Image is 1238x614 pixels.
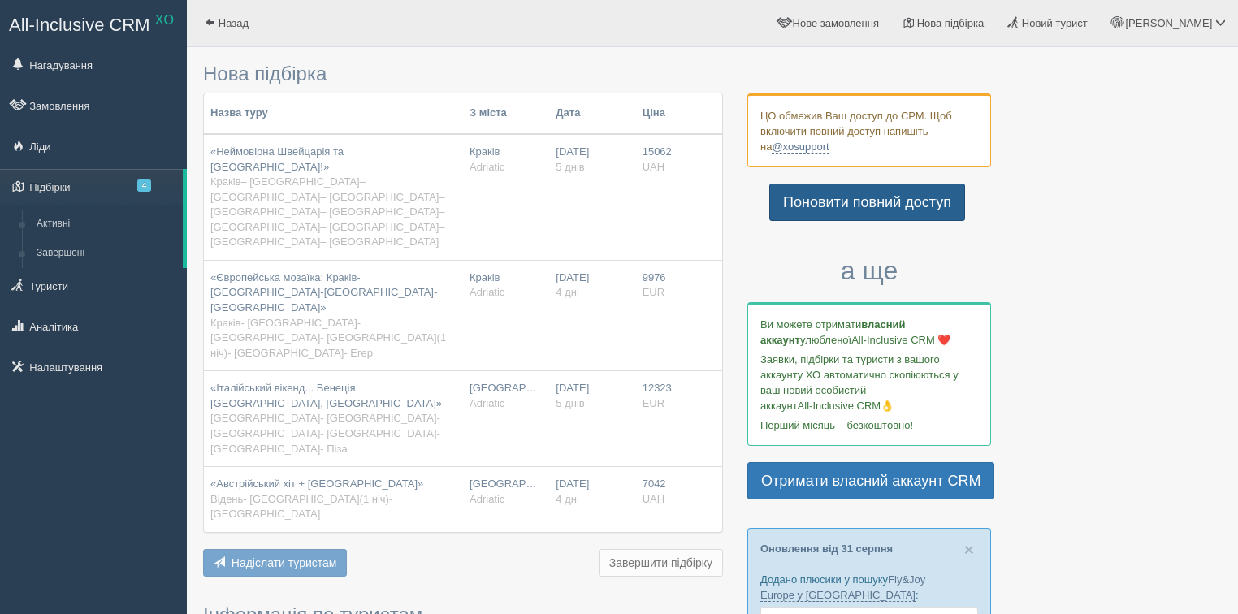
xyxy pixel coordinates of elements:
[463,93,549,134] th: З міста
[549,134,635,260] td: [DATE]
[643,271,666,283] span: 9976
[210,478,423,490] span: «Австрійський хіт + [GEOGRAPHIC_DATA]»
[137,179,151,192] span: 4
[643,382,672,394] span: 12323
[643,145,672,158] span: 15062
[210,271,437,313] span: «Європейська мозаїка: Краків-[GEOGRAPHIC_DATA]-[GEOGRAPHIC_DATA]-[GEOGRAPHIC_DATA]»
[549,260,635,370] td: [DATE]
[772,141,829,153] a: @xosupport
[760,417,978,433] p: Перший місяць – безкоштовно!
[636,93,679,134] th: Ціна
[210,493,392,521] span: Відень- [GEOGRAPHIC_DATA](1 ніч)- [GEOGRAPHIC_DATA]
[204,93,463,134] th: Назва туру
[599,549,723,577] button: Завершити підбірку
[760,317,978,348] p: Ви можете отримати улюбленої
[463,371,549,467] td: [GEOGRAPHIC_DATA]
[760,318,906,346] b: власний аккаунт
[549,371,635,467] td: [DATE]
[556,493,579,505] span: 4 дні
[760,572,978,603] p: Додано плюсики у пошуку :
[549,467,635,532] td: [DATE]
[210,382,442,409] span: «Італійський вікенд... Венеція, [GEOGRAPHIC_DATA], [GEOGRAPHIC_DATA]»
[470,161,504,173] span: Adriatic
[760,543,893,555] a: Оновлення від 31 серпня
[203,63,723,84] h3: Нова підбірка
[470,397,504,409] span: Adriatic
[29,239,183,268] a: Завершені
[747,462,994,499] a: Отримати власний аккаунт CRM
[210,175,445,248] span: Краків– [GEOGRAPHIC_DATA]– [GEOGRAPHIC_DATA]– [GEOGRAPHIC_DATA]– [GEOGRAPHIC_DATA]– [GEOGRAPHIC_D...
[643,397,664,409] span: EUR
[203,549,347,577] button: Надіслати туристам
[556,286,579,298] span: 4 дні
[643,161,664,173] span: UAH
[470,493,504,505] span: Adriatic
[219,17,249,29] span: Назад
[760,573,925,602] a: Fly&Joy Europe у [GEOGRAPHIC_DATA]
[769,184,965,221] a: Поновити повний доступ
[964,541,974,558] button: Close
[643,478,666,490] span: 7042
[155,13,174,27] sup: XO
[463,134,549,260] td: Краків
[964,540,974,559] span: ×
[747,257,991,285] h3: а ще
[556,161,584,173] span: 5 днів
[760,352,978,413] p: Заявки, підбірки та туристи з вашого аккаунту ХО автоматично скопіюються у ваш новий особистий ак...
[1125,17,1212,29] span: [PERSON_NAME]
[463,467,549,532] td: [GEOGRAPHIC_DATA]
[556,397,584,409] span: 5 днів
[643,286,664,298] span: EUR
[851,334,950,346] span: All-Inclusive CRM ❤️
[917,17,985,29] span: Нова підбірка
[1,1,186,45] a: All-Inclusive CRM XO
[1022,17,1088,29] span: Новий турист
[9,15,150,35] span: All-Inclusive CRM
[549,93,635,134] th: Дата
[232,556,337,569] span: Надіслати туристам
[798,400,894,412] span: All-Inclusive CRM👌
[210,412,440,454] span: [GEOGRAPHIC_DATA]- [GEOGRAPHIC_DATA]- [GEOGRAPHIC_DATA]- [GEOGRAPHIC_DATA]- [GEOGRAPHIC_DATA]- Піза
[29,210,183,239] a: Активні
[793,17,879,29] span: Нове замовлення
[747,93,991,167] div: ЦО обмежив Ваш доступ до СРМ. Щоб включити повний доступ напишіть на
[463,260,549,370] td: Краків
[643,493,664,505] span: UAH
[470,286,504,298] span: Adriatic
[210,317,446,359] span: Краків- [GEOGRAPHIC_DATA]- [GEOGRAPHIC_DATA]- [GEOGRAPHIC_DATA](1 ніч)- [GEOGRAPHIC_DATA]- Егер
[210,145,344,173] span: «Неймовірна Швейцарія та [GEOGRAPHIC_DATA]!»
